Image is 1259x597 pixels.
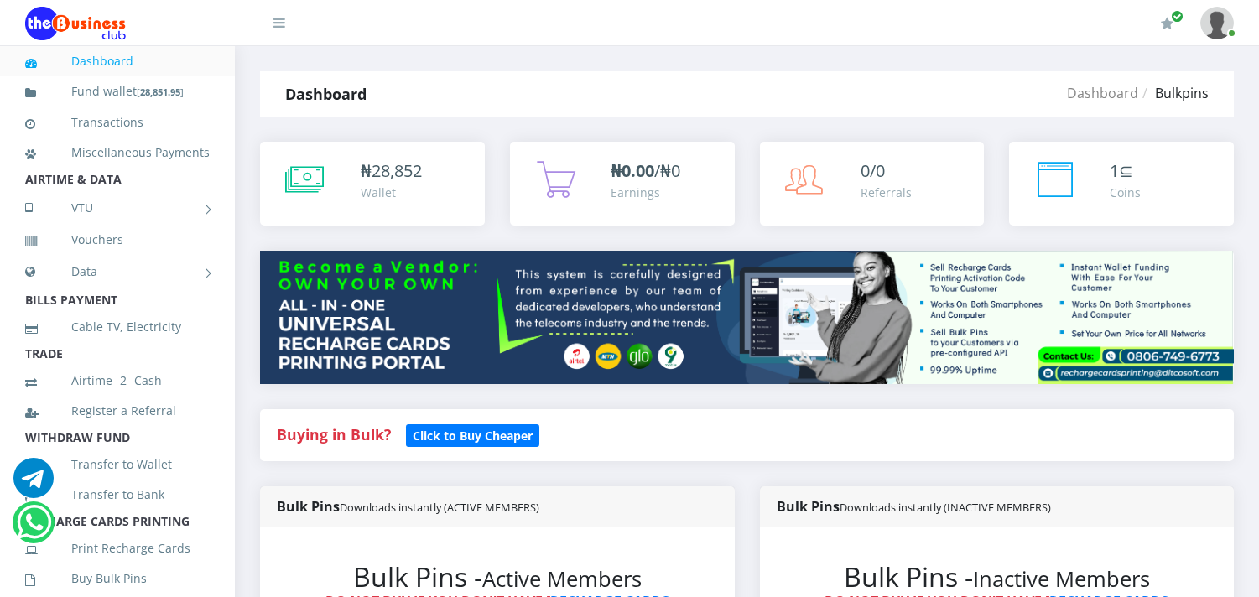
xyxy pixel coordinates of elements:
[840,500,1051,515] small: Downloads instantly (INACTIVE MEMBERS)
[25,221,210,259] a: Vouchers
[25,251,210,293] a: Data
[861,184,912,201] div: Referrals
[260,251,1234,384] img: multitenant_rcp.png
[1161,17,1173,30] i: Renew/Upgrade Subscription
[611,184,680,201] div: Earnings
[340,500,539,515] small: Downloads instantly (ACTIVE MEMBERS)
[277,424,391,444] strong: Buying in Bulk?
[1171,10,1184,23] span: Renew/Upgrade Subscription
[1067,84,1138,102] a: Dashboard
[361,158,422,184] div: ₦
[1110,159,1119,182] span: 1
[25,529,210,568] a: Print Recharge Cards
[25,308,210,346] a: Cable TV, Electricity
[25,361,210,400] a: Airtime -2- Cash
[1110,158,1141,184] div: ⊆
[137,86,184,98] small: [ ]
[861,159,885,182] span: 0/0
[25,187,210,229] a: VTU
[25,7,126,40] img: Logo
[17,515,51,542] a: Chat for support
[140,86,180,98] b: 28,851.95
[25,392,210,430] a: Register a Referral
[482,564,642,594] small: Active Members
[1138,83,1209,103] li: Bulkpins
[260,142,485,226] a: ₦28,852 Wallet
[413,428,533,444] b: Click to Buy Cheaper
[406,424,539,444] a: Click to Buy Cheaper
[294,561,701,593] h2: Bulk Pins -
[25,475,210,514] a: Transfer to Bank
[361,184,422,201] div: Wallet
[285,84,367,104] strong: Dashboard
[793,561,1201,593] h2: Bulk Pins -
[25,72,210,112] a: Fund wallet[28,851.95]
[25,133,210,172] a: Miscellaneous Payments
[760,142,985,226] a: 0/0 Referrals
[1200,7,1234,39] img: User
[611,159,654,182] b: ₦0.00
[277,497,539,516] strong: Bulk Pins
[25,42,210,80] a: Dashboard
[611,159,680,182] span: /₦0
[13,470,54,498] a: Chat for support
[1110,184,1141,201] div: Coins
[25,103,210,142] a: Transactions
[372,159,422,182] span: 28,852
[510,142,735,226] a: ₦0.00/₦0 Earnings
[25,445,210,484] a: Transfer to Wallet
[777,497,1051,516] strong: Bulk Pins
[973,564,1150,594] small: Inactive Members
